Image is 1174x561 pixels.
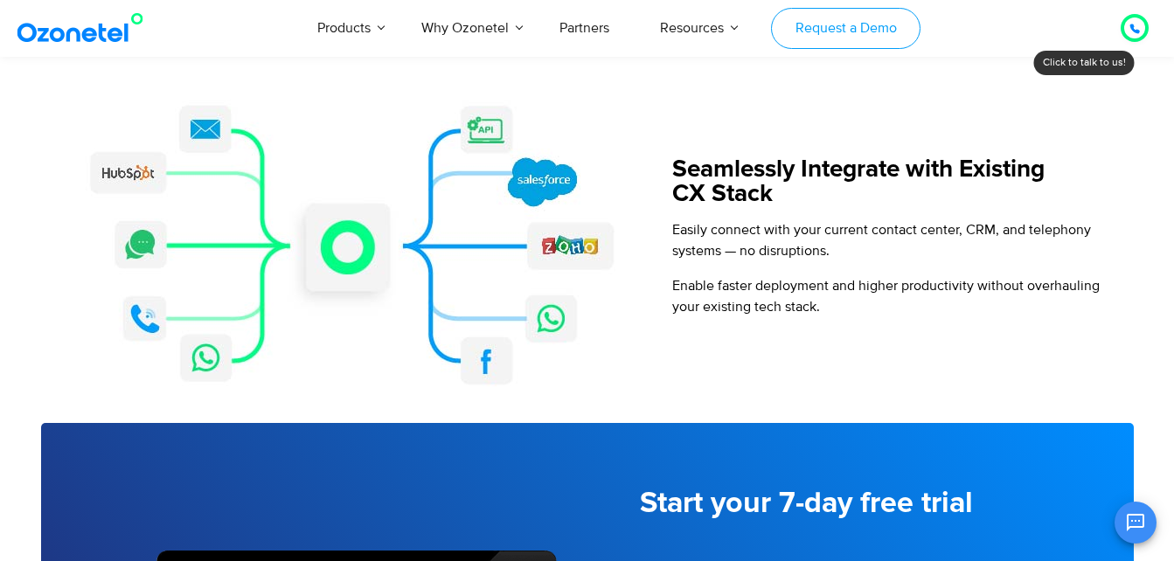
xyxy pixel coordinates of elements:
p: Enable faster deployment and higher productivity without overhauling your existing tech stack. [672,275,1114,317]
a: Request a Demo [771,8,920,49]
button: Open chat [1115,502,1157,544]
h5: Seamlessly Integrate with Existing CX Stack [672,157,1114,206]
h5: Start your 7-day free trial [640,488,1081,518]
span: Easily connect with your current contact center, CRM, and telephony systems — no disruptions. [672,221,1091,260]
